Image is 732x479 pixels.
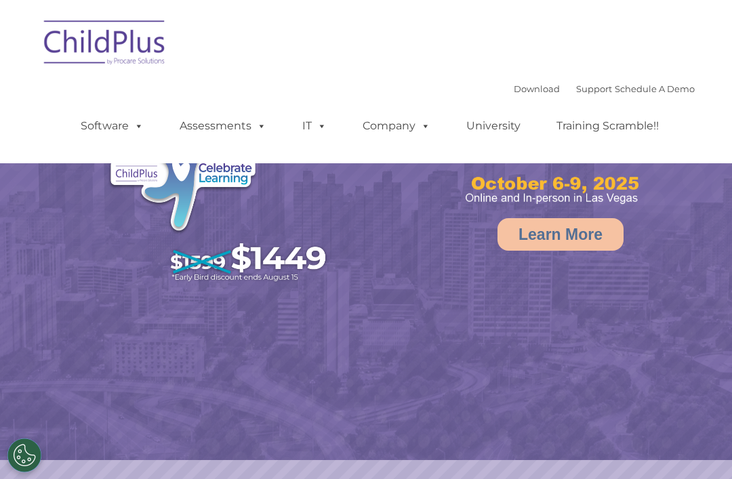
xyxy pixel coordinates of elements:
[453,112,534,140] a: University
[514,83,695,94] font: |
[514,83,560,94] a: Download
[615,83,695,94] a: Schedule A Demo
[576,83,612,94] a: Support
[67,112,157,140] a: Software
[166,112,280,140] a: Assessments
[7,438,41,472] button: Cookies Settings
[497,218,624,251] a: Learn More
[543,112,672,140] a: Training Scramble!!
[37,11,173,79] img: ChildPlus by Procare Solutions
[289,112,340,140] a: IT
[349,112,444,140] a: Company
